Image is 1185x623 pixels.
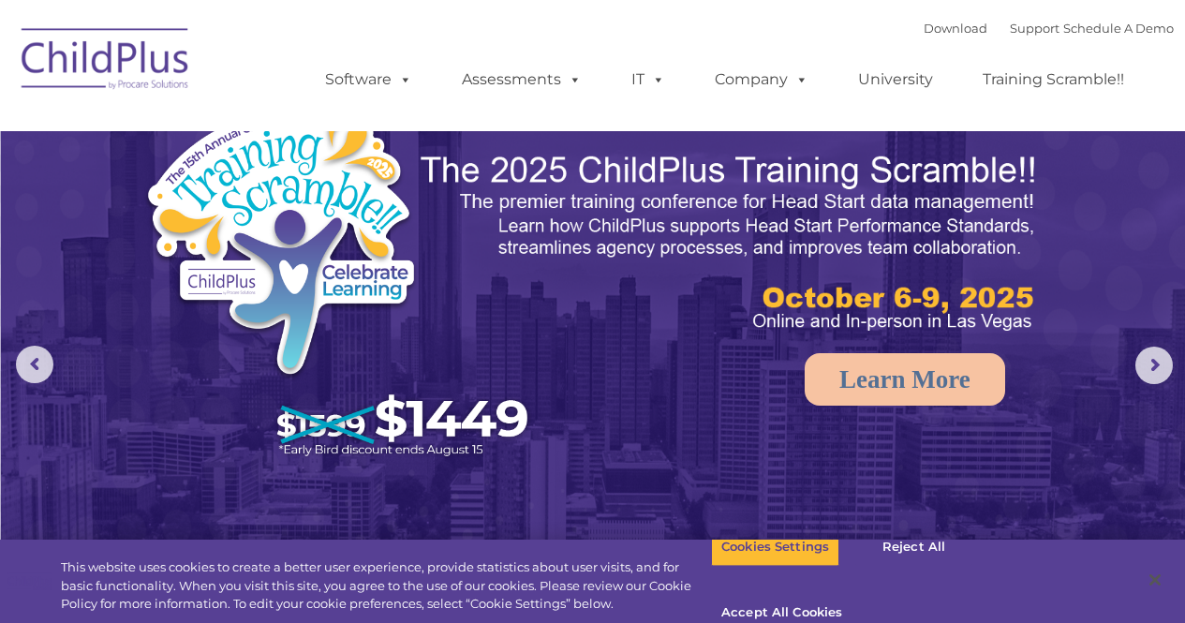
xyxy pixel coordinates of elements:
button: Close [1134,559,1176,601]
a: Company [696,61,827,98]
img: ChildPlus by Procare Solutions [12,15,200,109]
a: Schedule A Demo [1063,21,1174,36]
a: Learn More [805,353,1005,406]
a: IT [613,61,684,98]
a: Download [924,21,987,36]
button: Reject All [855,527,972,567]
a: University [839,61,952,98]
a: Support [1010,21,1059,36]
button: Cookies Settings [711,527,839,567]
font: | [924,21,1174,36]
div: This website uses cookies to create a better user experience, provide statistics about user visit... [61,558,711,614]
a: Software [306,61,431,98]
a: Assessments [443,61,600,98]
a: Training Scramble!! [964,61,1143,98]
